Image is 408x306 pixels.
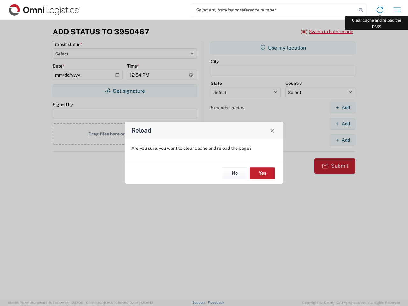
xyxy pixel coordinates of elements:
button: No [222,167,247,179]
button: Close [268,126,277,135]
p: Are you sure, you want to clear cache and reload the page? [131,145,277,151]
button: Yes [250,167,275,179]
input: Shipment, tracking or reference number [191,4,356,16]
h4: Reload [131,126,151,135]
